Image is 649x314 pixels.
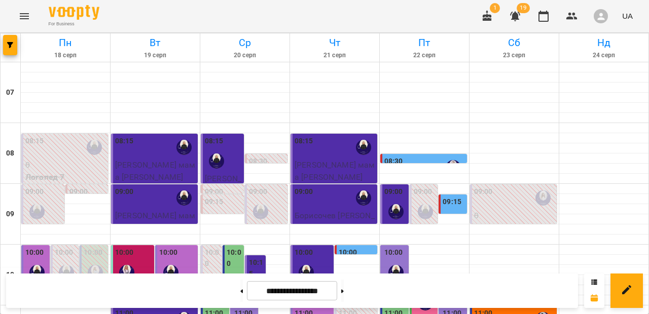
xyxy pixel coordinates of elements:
[49,21,99,27] span: For Business
[295,211,375,244] span: Борисочев [PERSON_NAME] [PERSON_NAME]
[25,186,44,198] label: 09:00
[25,136,44,147] label: 08:15
[227,247,241,269] label: 10:00
[115,211,196,232] span: [PERSON_NAME] мама [PERSON_NAME]
[418,204,433,219] img: Ольга Пальчиковська
[205,186,224,198] label: 09:00
[205,136,224,147] label: 08:15
[471,51,557,60] h6: 23 серп
[55,247,74,258] label: 10:00
[249,186,268,198] label: 09:00
[87,140,102,155] img: Ольга Пальчиковська
[474,210,555,222] p: 0
[115,136,134,147] label: 08:15
[202,51,288,60] h6: 20 серп
[159,247,178,258] label: 10:00
[517,3,530,13] span: 19
[622,11,633,21] span: UA
[295,183,375,195] p: Логопед 7
[249,257,264,279] label: 10:15
[12,4,37,28] button: Menu
[112,35,198,51] h6: Вт
[25,159,106,171] p: 0
[381,51,467,60] h6: 22 серп
[205,247,220,269] label: 10:00
[6,209,14,220] h6: 09
[84,247,102,258] label: 10:00
[163,265,178,280] img: Ольга Пальчиковська
[115,160,196,182] span: [PERSON_NAME] мама [PERSON_NAME]
[22,35,109,51] h6: Пн
[299,265,314,280] img: Ольга Пальчиковська
[446,160,461,175] img: Віталій Луговий
[356,140,371,155] img: Ольга Пальчиковська
[29,204,45,219] img: Ольга Пальчиковська
[356,190,371,206] img: Ольга Пальчиковська
[205,197,224,208] label: 09:15
[112,51,198,60] h6: 19 серп
[6,87,14,98] h6: 07
[205,174,241,231] span: [PERSON_NAME] тато [PERSON_NAME]
[176,140,192,155] img: Ольга Пальчиковська
[6,148,14,159] h6: 08
[115,186,134,198] label: 09:00
[88,265,103,280] img: Олександра Лугова
[22,51,109,60] h6: 18 серп
[474,186,493,198] label: 09:00
[119,265,134,280] img: Лілія Попова
[295,136,313,147] label: 08:15
[249,223,286,235] p: 0
[388,204,404,219] img: Ольга Пальчиковська
[59,265,74,280] img: Ольга Пальчиковська
[202,35,288,51] h6: Ср
[49,5,99,20] img: Voopty Logo
[381,35,467,51] h6: Пт
[295,160,375,182] span: [PERSON_NAME] мама [PERSON_NAME]
[295,186,313,198] label: 09:00
[176,190,192,206] img: Ольга Пальчиковська
[115,247,134,258] label: 10:00
[618,7,637,25] button: UA
[25,223,62,235] p: 0
[561,35,647,51] h6: Нд
[292,51,378,60] h6: 21 серп
[253,204,268,219] img: Ольга Пальчиковська
[292,35,378,51] h6: Чт
[414,223,436,235] p: 0
[474,222,555,234] p: Логопед (2)
[69,186,88,198] label: 09:00
[339,247,357,258] label: 10:00
[490,3,500,13] span: 1
[115,183,196,195] p: Логопед 7
[443,197,461,208] label: 09:15
[209,153,224,169] img: Ольга Пальчиковська
[249,156,268,167] label: 08:30
[29,265,45,280] img: Ольга Пальчиковська
[471,35,557,51] h6: Сб
[388,265,404,280] img: Ольга Пальчиковська
[535,190,551,206] img: Вікторія Басюк
[561,51,647,60] h6: 24 серп
[414,186,432,198] label: 09:00
[384,186,403,198] label: 09:00
[384,247,403,258] label: 10:00
[25,171,106,183] p: Логопед 7
[25,247,44,258] label: 10:00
